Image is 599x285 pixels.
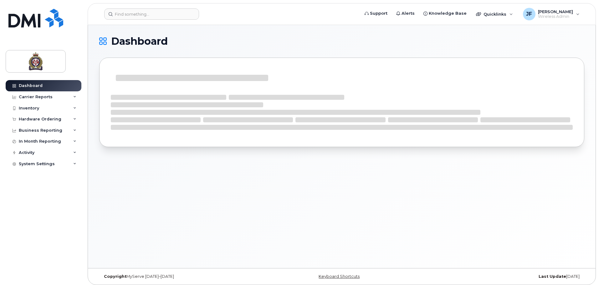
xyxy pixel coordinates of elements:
a: Keyboard Shortcuts [319,274,360,279]
span: Dashboard [111,37,168,46]
div: [DATE] [422,274,584,279]
strong: Last Update [539,274,566,279]
strong: Copyright [104,274,126,279]
div: MyServe [DATE]–[DATE] [99,274,261,279]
